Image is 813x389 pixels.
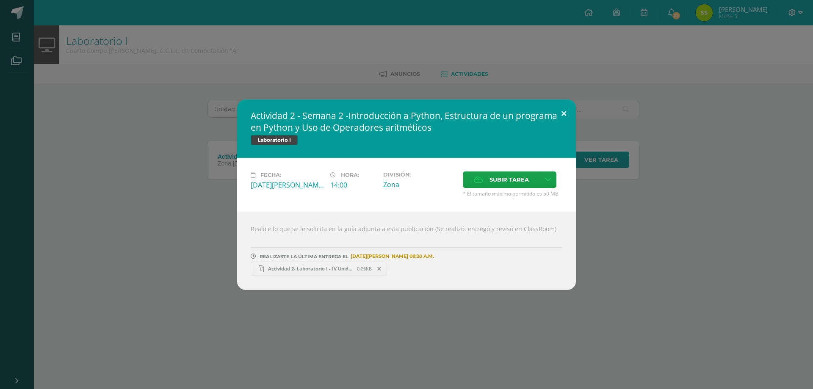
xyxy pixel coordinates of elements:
[237,211,576,290] div: Realice lo que se le solicita en la guía adjunta a esta publicación (Se realizó, entregó y revisó...
[251,262,387,276] a: Actividad 2- Laboratorio I - IV Unidad.zip 0.86KB
[251,110,562,133] h2: Actividad 2 - Semana 2 -Introducción a Python, Estructura de un programa en Python y Uso de Opera...
[260,254,348,259] span: REALIZASTE LA ÚLTIMA ENTREGA EL
[463,190,562,197] span: * El tamaño máximo permitido es 50 MB
[372,264,387,273] span: Remover entrega
[489,172,529,188] span: Subir tarea
[552,99,576,128] button: Close (Esc)
[383,171,456,178] label: División:
[357,265,372,272] span: 0.86KB
[264,265,357,272] span: Actividad 2- Laboratorio I - IV Unidad.zip
[260,172,281,178] span: Fecha:
[341,172,359,178] span: Hora:
[330,180,376,190] div: 14:00
[251,180,324,190] div: [DATE][PERSON_NAME]
[251,135,298,145] span: Laboratorio I
[383,180,456,189] div: Zona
